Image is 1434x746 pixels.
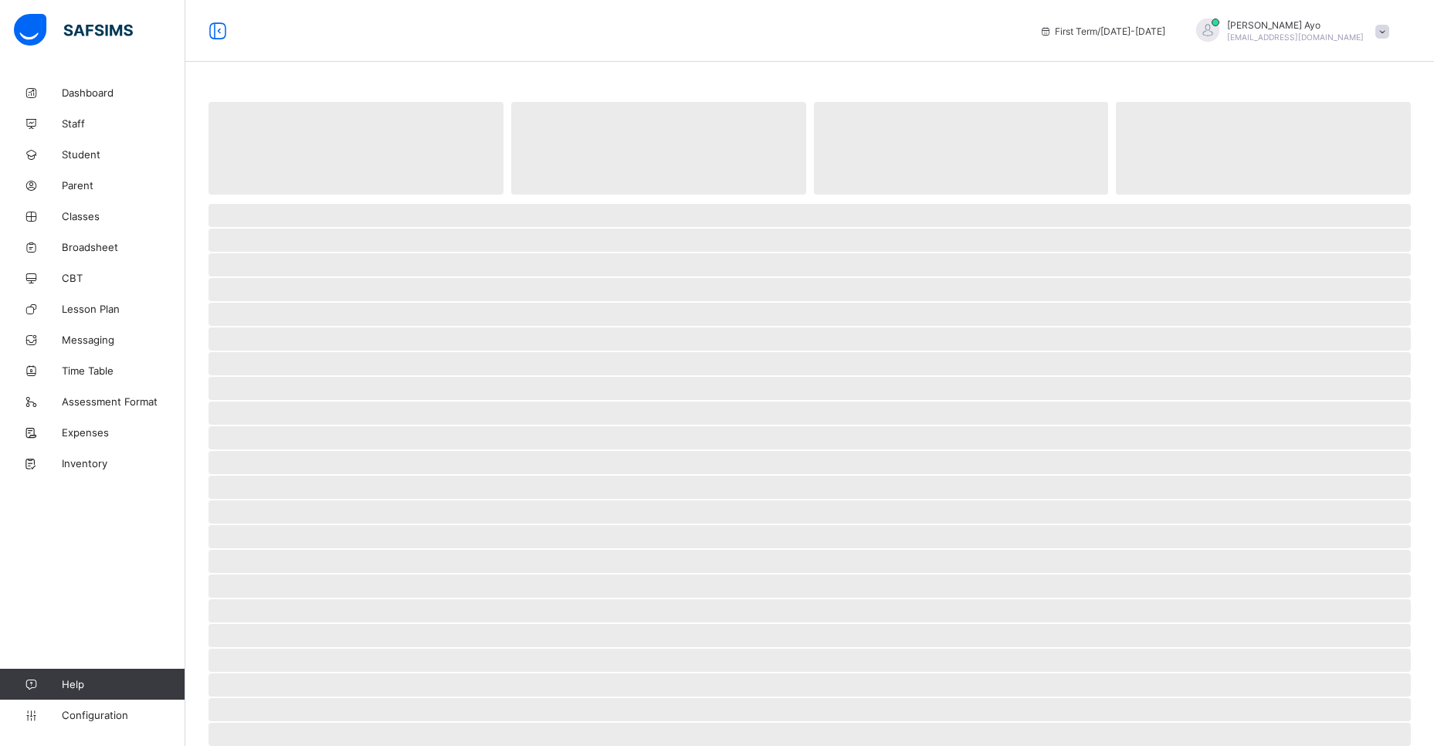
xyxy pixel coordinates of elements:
div: Emmanuel Ayo [1181,19,1397,44]
span: ‌ [208,698,1411,721]
span: Dashboard [62,86,185,99]
span: ‌ [208,327,1411,351]
span: ‌ [1116,102,1411,195]
span: Help [62,678,185,690]
span: ‌ [208,352,1411,375]
span: Student [62,148,185,161]
span: Classes [62,210,185,222]
span: Lesson Plan [62,303,185,315]
span: ‌ [814,102,1109,195]
span: Messaging [62,334,185,346]
span: [EMAIL_ADDRESS][DOMAIN_NAME] [1227,32,1364,42]
span: Configuration [62,709,185,721]
span: ‌ [208,253,1411,276]
span: Assessment Format [62,395,185,408]
span: Expenses [62,426,185,439]
span: ‌ [208,476,1411,499]
span: ‌ [208,525,1411,548]
span: ‌ [208,673,1411,697]
span: ‌ [208,278,1411,301]
span: ‌ [208,575,1411,598]
span: Time Table [62,365,185,377]
span: ‌ [208,649,1411,672]
span: ‌ [208,229,1411,252]
span: ‌ [208,377,1411,400]
span: ‌ [208,402,1411,425]
span: ‌ [208,500,1411,524]
span: Broadsheet [62,241,185,253]
span: Staff [62,117,185,130]
span: Inventory [62,457,185,470]
span: ‌ [208,303,1411,326]
span: ‌ [208,451,1411,474]
span: ‌ [208,723,1411,746]
span: [PERSON_NAME] Ayo [1227,19,1364,31]
img: safsims [14,14,133,46]
span: ‌ [208,624,1411,647]
span: ‌ [208,550,1411,573]
span: ‌ [208,204,1411,227]
span: ‌ [208,599,1411,622]
span: session/term information [1039,25,1165,37]
span: CBT [62,272,185,284]
span: ‌ [208,426,1411,449]
span: ‌ [511,102,806,195]
span: ‌ [208,102,503,195]
span: Parent [62,179,185,192]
